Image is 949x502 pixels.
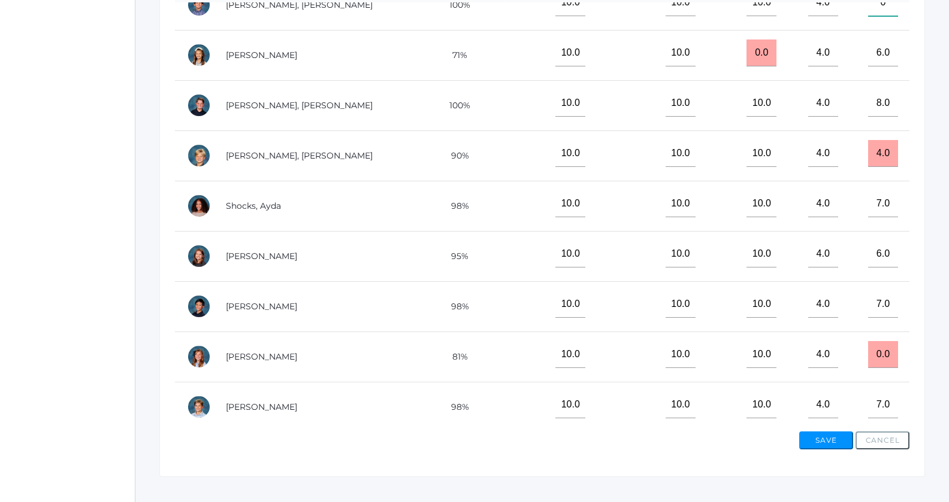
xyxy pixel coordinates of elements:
a: [PERSON_NAME] [226,401,297,412]
td: 98% [406,181,505,231]
div: Matteo Soratorio [187,294,211,318]
div: Zade Wilson [187,395,211,419]
td: 95% [406,231,505,281]
a: [PERSON_NAME] [226,351,297,362]
td: 71% [406,30,505,80]
div: Arielle White [187,345,211,369]
div: Ryder Roberts [187,93,211,117]
td: 98% [406,382,505,432]
div: Levi Sergey [187,144,211,168]
a: [PERSON_NAME], [PERSON_NAME] [226,150,373,161]
div: Reagan Reynolds [187,43,211,67]
a: Shocks, Ayda [226,200,281,211]
a: [PERSON_NAME] [226,50,297,60]
td: 90% [406,130,505,181]
button: Save [799,431,853,449]
a: [PERSON_NAME], [PERSON_NAME] [226,100,373,111]
td: 81% [406,331,505,382]
a: [PERSON_NAME] [226,301,297,312]
div: Ayla Smith [187,244,211,268]
div: Ayda Shocks [187,194,211,218]
td: 100% [406,80,505,130]
a: [PERSON_NAME] [226,251,297,261]
td: 98% [406,281,505,331]
button: Cancel [856,431,909,449]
